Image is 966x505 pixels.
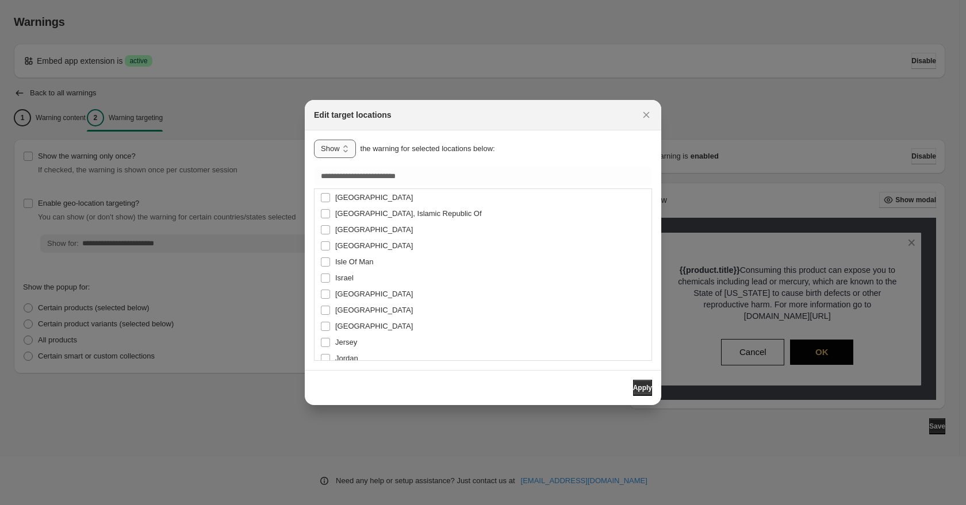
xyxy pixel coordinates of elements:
span: [GEOGRAPHIC_DATA], Islamic Republic Of [335,209,482,218]
h2: Edit target locations [314,109,392,121]
p: the warning for selected locations below: [361,143,495,155]
span: [GEOGRAPHIC_DATA] [335,225,413,234]
span: [GEOGRAPHIC_DATA] [335,290,413,298]
button: Apply [633,380,652,396]
span: Jordan [335,354,358,363]
span: Jersey [335,338,357,346]
span: Apply [633,383,652,392]
span: [GEOGRAPHIC_DATA] [335,193,413,202]
span: [GEOGRAPHIC_DATA] [335,241,413,250]
span: Israel [335,273,354,282]
span: [GEOGRAPHIC_DATA] [335,322,413,330]
span: Isle Of Man [335,257,373,266]
button: Close [638,107,654,123]
span: [GEOGRAPHIC_DATA] [335,306,413,314]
